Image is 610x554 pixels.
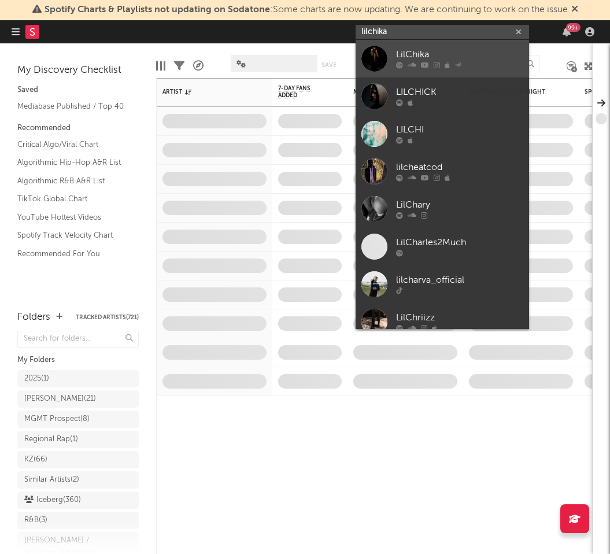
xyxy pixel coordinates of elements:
[24,412,90,426] div: MGMT Prospect ( 8 )
[24,392,96,406] div: [PERSON_NAME] ( 21 )
[17,83,139,97] div: Saved
[356,77,529,115] a: LILCHICK
[24,433,78,446] div: Regional Rap ( 1 )
[17,121,139,135] div: Recommended
[17,311,50,324] div: Folders
[17,229,127,242] a: Spotify Track Velocity Chart
[24,453,47,467] div: KZ ( 66 )
[356,40,529,77] a: LilChika
[396,236,523,250] div: LilCharles2Much
[156,49,165,83] div: Edit Columns
[17,64,139,77] div: My Discovery Checklist
[45,5,568,14] span: : Some charts are now updating. We are continuing to work on the issue
[356,153,529,190] a: lilcheatcod
[17,175,127,187] a: Algorithmic R&B A&R List
[396,274,523,287] div: lilcharva_official
[174,49,184,83] div: Filters
[17,411,139,428] a: MGMT Prospect(8)
[17,492,139,509] a: Iceberg(360)
[17,451,139,468] a: KZ(66)
[17,156,127,169] a: Algorithmic Hip-Hop A&R List
[571,5,578,14] span: Dismiss
[321,62,337,68] button: Save
[356,303,529,341] a: LilChriizz
[396,311,523,325] div: LilChriizz
[45,5,270,14] span: Spotify Charts & Playlists not updating on Sodatone
[563,27,571,36] button: 99+
[396,161,523,175] div: lilcheatcod
[24,514,47,527] div: R&B ( 3 )
[17,390,139,408] a: [PERSON_NAME](21)
[353,88,440,95] div: Most Recent Track
[17,193,127,205] a: TikTok Global Chart
[76,315,139,320] button: Tracked Artists(721)
[396,123,523,137] div: LILCHI
[162,88,249,95] div: Artist
[24,372,49,386] div: 2025 ( 1 )
[396,198,523,212] div: LilChary
[17,331,139,348] input: Search for folders...
[396,48,523,62] div: LilChika
[356,115,529,153] a: LILCHI
[17,211,127,224] a: YouTube Hottest Videos
[356,265,529,303] a: lilcharva_official
[17,248,127,260] a: Recommended For You
[24,493,81,507] div: Iceberg ( 360 )
[17,100,127,113] a: Mediabase Published / Top 40
[566,23,581,32] div: 99 +
[356,25,529,39] input: Search for artists
[17,471,139,489] a: Similar Artists(2)
[356,190,529,228] a: LilChary
[17,431,139,448] a: Regional Rap(1)
[24,473,79,487] div: Similar Artists ( 2 )
[278,85,324,99] span: 7-Day Fans Added
[396,86,523,99] div: LILCHICK
[193,49,204,83] div: A&R Pipeline
[17,370,139,387] a: 2025(1)
[356,228,529,265] a: LilCharles2Much
[17,353,139,367] div: My Folders
[17,138,127,151] a: Critical Algo/Viral Chart
[17,512,139,529] a: R&B(3)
